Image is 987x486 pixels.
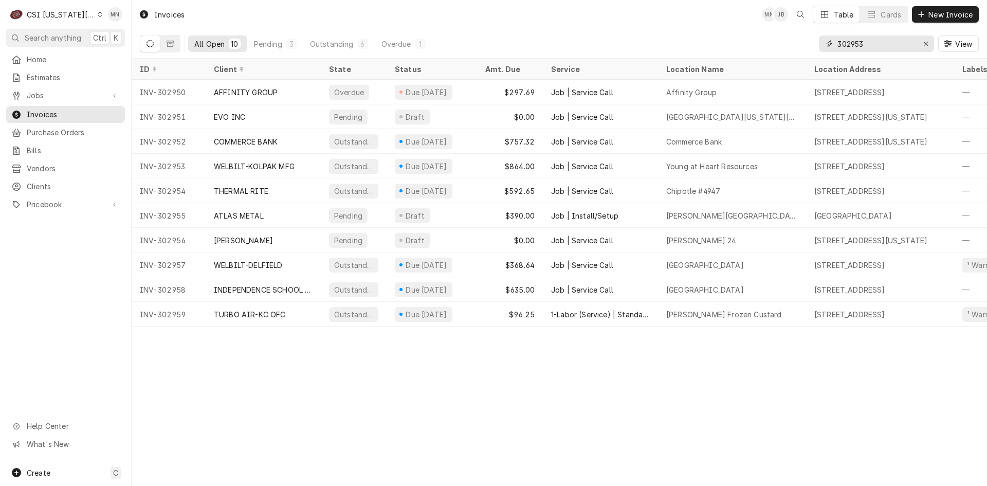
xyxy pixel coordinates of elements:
div: CSI [US_STATE][GEOGRAPHIC_DATA] [27,9,95,20]
div: $390.00 [477,203,543,228]
button: Open search [792,6,809,23]
a: Home [6,51,125,68]
div: [STREET_ADDRESS][US_STATE] [814,112,927,122]
div: Due [DATE] [405,284,448,295]
div: Due [DATE] [405,87,448,98]
div: [STREET_ADDRESS] [814,309,885,320]
div: Outstanding [333,309,374,320]
div: Pending [333,210,363,221]
div: Job | Service Call [551,284,613,295]
button: Erase input [918,35,934,52]
a: Clients [6,178,125,195]
div: Outstanding [333,136,374,147]
div: C [9,7,24,22]
span: Search anything [25,32,81,43]
span: Bills [27,145,120,156]
div: 3 [288,39,295,49]
div: INV-302950 [132,80,206,104]
div: [PERSON_NAME] [214,235,273,246]
div: [STREET_ADDRESS][US_STATE] [814,235,927,246]
span: Pricebook [27,199,104,210]
div: EVO INC [214,112,245,122]
div: INV-302956 [132,228,206,253]
div: $864.00 [477,154,543,178]
div: ID [140,64,195,75]
div: Draft [404,112,426,122]
span: Purchase Orders [27,127,120,138]
div: Job | Service Call [551,235,613,246]
div: Job | Service Call [551,186,613,196]
div: 10 [231,39,238,49]
div: Outstanding [333,260,374,271]
span: Estimates [27,72,120,83]
div: State [329,64,378,75]
div: Pending [254,39,282,49]
span: Create [27,469,50,477]
div: Outstanding [333,161,374,172]
div: [STREET_ADDRESS] [814,260,885,271]
span: Jobs [27,90,104,101]
div: Service [551,64,648,75]
span: What's New [27,439,119,449]
a: Invoices [6,106,125,123]
div: [STREET_ADDRESS] [814,87,885,98]
div: Client [214,64,310,75]
a: Bills [6,142,125,159]
div: INV-302958 [132,277,206,302]
span: New Invoice [926,9,975,20]
div: MN [762,7,776,22]
span: Invoices [27,109,120,120]
button: View [938,35,979,52]
div: $592.65 [477,178,543,203]
div: Overdue [333,87,365,98]
div: Job | Service Call [551,87,613,98]
span: Help Center [27,421,119,431]
a: Vendors [6,160,125,177]
div: [STREET_ADDRESS][US_STATE] [814,136,927,147]
div: ATLAS METAL [214,210,264,221]
div: WELBILT-KOLPAK MFG [214,161,295,172]
div: INV-302953 [132,154,206,178]
div: [GEOGRAPHIC_DATA] [666,284,744,295]
span: Home [27,54,120,65]
div: [GEOGRAPHIC_DATA][US_STATE][PERSON_NAME] [666,112,798,122]
div: Job | Service Call [551,161,613,172]
div: [GEOGRAPHIC_DATA] [814,210,892,221]
div: Pending [333,112,363,122]
div: [STREET_ADDRESS] [814,161,885,172]
div: Job | Service Call [551,136,613,147]
a: Go to Pricebook [6,196,125,213]
a: Go to What's New [6,436,125,453]
div: [STREET_ADDRESS] [814,284,885,295]
div: $297.69 [477,80,543,104]
div: MN [108,7,122,22]
div: INV-302951 [132,104,206,129]
div: Due [DATE] [405,136,448,147]
div: INV-302959 [132,302,206,327]
div: Outstanding [333,284,374,295]
div: Draft [404,210,426,221]
div: JB [774,7,788,22]
div: Due [DATE] [405,260,448,271]
div: Job | Install/Setup [551,210,618,221]
span: View [953,39,974,49]
div: THERMAL RITE [214,186,268,196]
div: COMMERCE BANK [214,136,278,147]
div: CSI Kansas City's Avatar [9,7,24,22]
div: $0.00 [477,228,543,253]
div: [PERSON_NAME] Frozen Custard [666,309,781,320]
div: Cards [881,9,901,20]
div: Location Name [666,64,796,75]
div: Amt. Due [485,64,533,75]
div: [PERSON_NAME] 24 [666,235,737,246]
div: Job | Service Call [551,260,613,271]
div: Melissa Nehls's Avatar [762,7,776,22]
div: INDEPENDENCE SCHOOL DIST/NUTRITION [214,284,313,295]
div: Commerce Bank [666,136,722,147]
div: Due [DATE] [405,309,448,320]
div: INV-302957 [132,253,206,277]
div: INV-302955 [132,203,206,228]
div: 6 [360,39,366,49]
div: Due [DATE] [405,161,448,172]
div: Status [395,64,467,75]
